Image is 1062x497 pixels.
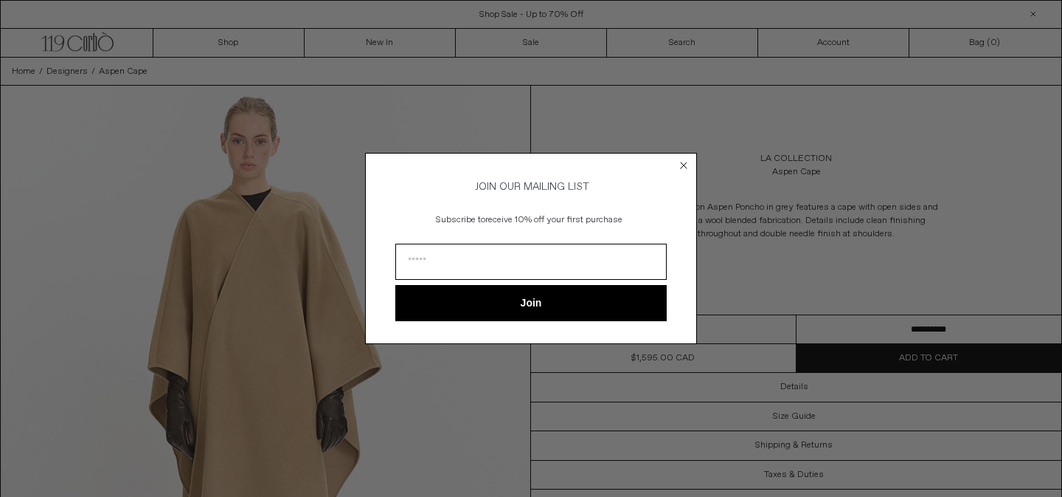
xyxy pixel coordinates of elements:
[436,214,485,226] span: Subscribe to
[395,244,667,280] input: Email
[676,158,691,173] button: Close dialog
[395,285,667,321] button: Join
[473,180,589,193] span: JOIN OUR MAILING LIST
[485,214,622,226] span: receive 10% off your first purchase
